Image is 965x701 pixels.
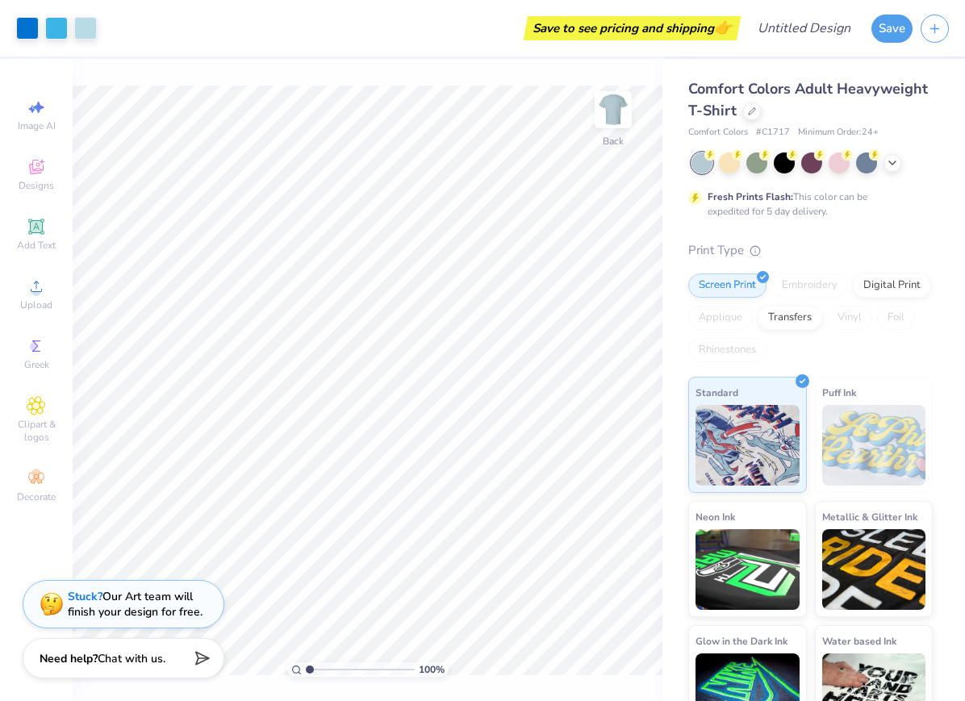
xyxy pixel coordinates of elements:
input: Untitled Design [745,12,863,44]
div: This color can be expedited for 5 day delivery. [708,190,906,219]
span: 👉 [714,18,732,37]
div: Vinyl [827,306,872,330]
span: Add Text [17,239,56,252]
span: 100 % [419,662,445,677]
span: Decorate [17,490,56,503]
div: Save to see pricing and shipping [528,16,737,40]
span: Image AI [18,119,56,132]
div: Screen Print [688,273,767,298]
span: Greek [24,358,49,371]
div: Rhinestones [688,338,767,362]
span: Neon Ink [696,508,735,525]
span: Chat with us. [98,651,165,666]
span: Minimum Order: 24 + [798,126,879,140]
span: Clipart & logos [8,418,65,444]
span: Comfort Colors Adult Heavyweight T-Shirt [688,79,928,120]
button: Save [871,15,913,43]
img: Puff Ink [822,405,926,486]
span: # C1717 [756,126,790,140]
span: Upload [20,298,52,311]
span: Water based Ink [822,632,896,649]
strong: Stuck? [68,589,102,604]
div: Our Art team will finish your design for free. [68,589,203,620]
span: Designs [19,179,54,192]
div: Digital Print [853,273,931,298]
img: Back [597,94,629,126]
span: Puff Ink [822,384,856,401]
img: Metallic & Glitter Ink [822,529,926,610]
span: Glow in the Dark Ink [696,632,787,649]
span: Comfort Colors [688,126,748,140]
div: Transfers [758,306,822,330]
div: Embroidery [771,273,848,298]
strong: Need help? [40,651,98,666]
img: Standard [696,405,800,486]
span: Standard [696,384,738,401]
strong: Fresh Prints Flash: [708,190,793,203]
div: Print Type [688,241,933,260]
span: Metallic & Glitter Ink [822,508,917,525]
img: Neon Ink [696,529,800,610]
div: Back [603,134,624,148]
div: Applique [688,306,753,330]
div: Foil [877,306,915,330]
